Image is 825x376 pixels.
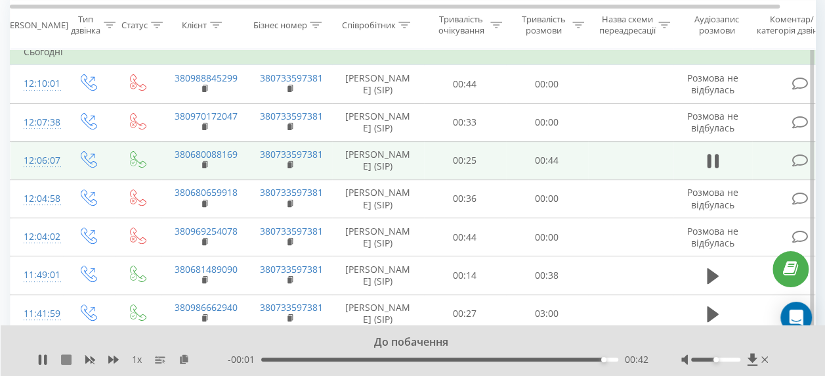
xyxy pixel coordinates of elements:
div: Клієнт [182,19,207,30]
td: 00:36 [424,179,506,218]
div: [PERSON_NAME] [2,19,68,30]
td: 00:25 [424,141,506,179]
td: [PERSON_NAME] (SIP) [332,294,424,333]
div: Accessibility label [713,357,718,362]
td: 00:38 [506,256,588,294]
div: Тип дзвінка [71,14,100,36]
div: Статус [121,19,148,30]
td: 00:00 [506,103,588,141]
td: [PERSON_NAME] (SIP) [332,256,424,294]
a: 380733597381 [260,225,323,237]
div: До побачення [111,335,698,350]
a: 380988845299 [175,72,238,84]
a: 380986662940 [175,301,238,314]
a: 380733597381 [260,110,323,122]
div: Співробітник [341,19,395,30]
td: 00:33 [424,103,506,141]
div: 11:41:59 [24,301,50,327]
div: 12:04:58 [24,186,50,212]
td: 03:00 [506,294,588,333]
td: 00:44 [506,141,588,179]
div: 12:04:02 [24,224,50,250]
a: 380733597381 [260,263,323,275]
div: Аудіозапис розмови [685,14,748,36]
div: 11:49:01 [24,262,50,288]
a: 380733597381 [260,148,323,160]
span: 1 x [132,353,142,366]
td: 00:00 [506,65,588,103]
div: Accessibility label [601,357,606,362]
td: 00:44 [424,65,506,103]
td: 00:44 [424,218,506,256]
div: 12:06:07 [24,148,50,174]
span: Розмова не відбулась [687,186,738,210]
div: 12:10:01 [24,71,50,97]
td: 00:00 [506,179,588,218]
a: 380681489090 [175,263,238,275]
td: 00:27 [424,294,506,333]
td: [PERSON_NAME] (SIP) [332,141,424,179]
td: [PERSON_NAME] (SIP) [332,65,424,103]
div: Тривалість очікування [435,14,487,36]
a: 380733597381 [260,301,323,314]
a: 380733597381 [260,72,323,84]
td: [PERSON_NAME] (SIP) [332,179,424,218]
span: 00:42 [625,353,648,366]
div: Open Intercom Messenger [780,302,812,333]
div: Тривалість розмови [517,14,569,36]
td: 00:00 [506,218,588,256]
div: 12:07:38 [24,110,50,135]
a: 380969254078 [175,225,238,237]
a: 380680659918 [175,186,238,199]
div: Назва схеми переадресації [599,14,655,36]
td: [PERSON_NAME] (SIP) [332,218,424,256]
span: - 00:01 [228,353,261,366]
a: 380680088169 [175,148,238,160]
a: 380970172047 [175,110,238,122]
a: 380733597381 [260,186,323,199]
span: Розмова не відбулась [687,225,738,249]
td: 00:14 [424,256,506,294]
div: Бізнес номер [253,19,307,30]
span: Розмова не відбулась [687,72,738,96]
td: [PERSON_NAME] (SIP) [332,103,424,141]
span: Розмова не відбулась [687,110,738,134]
